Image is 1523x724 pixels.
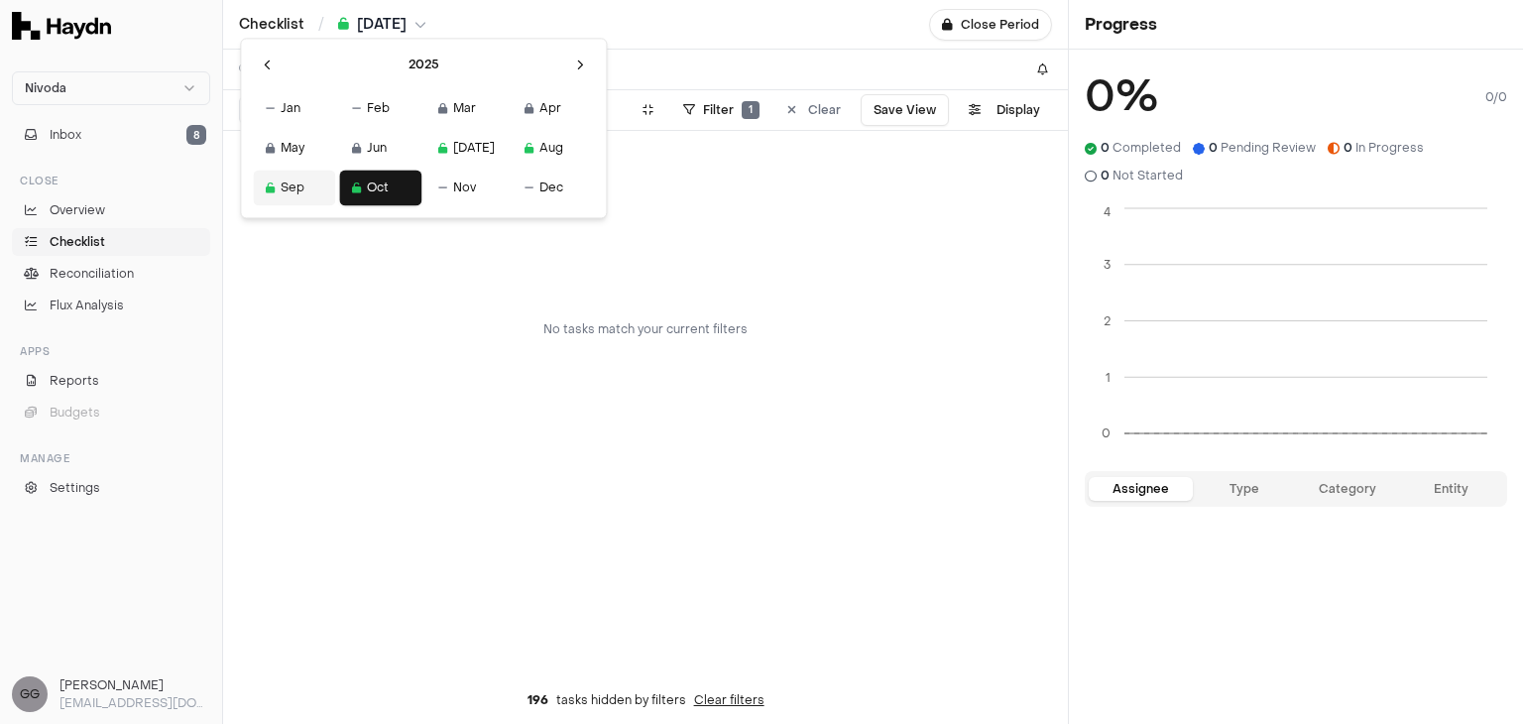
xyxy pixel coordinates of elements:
[253,90,335,126] button: Jan
[253,170,335,205] button: Sep
[425,90,508,126] button: Mar
[425,130,508,166] button: [DATE]
[339,90,421,126] button: Feb
[512,170,594,205] button: Dec
[253,130,335,166] button: May
[339,130,421,166] button: Jun
[339,170,421,205] button: Oct
[409,56,439,73] span: 2025
[425,170,508,205] button: Nov
[512,90,594,126] button: Apr
[512,130,594,166] button: Aug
